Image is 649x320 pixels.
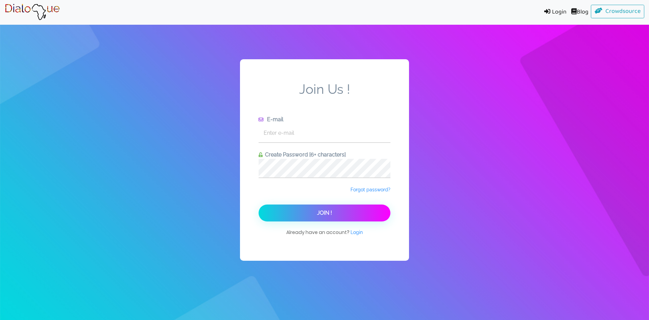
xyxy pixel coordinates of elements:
[259,124,390,142] input: Enter e-mail
[265,116,283,123] span: E-mail
[259,205,390,221] button: Join !
[259,81,390,115] span: Join Us !
[5,4,60,21] img: Brand
[591,5,645,18] a: Crowdsource
[286,229,363,242] span: Already have an account?
[569,5,591,20] a: Blog
[351,186,390,193] a: Forgot password?
[351,187,390,192] span: Forgot password?
[317,210,332,216] span: Join !
[351,229,363,236] a: Login
[539,5,569,20] a: Login
[263,151,346,158] span: Create Password [6+ characters]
